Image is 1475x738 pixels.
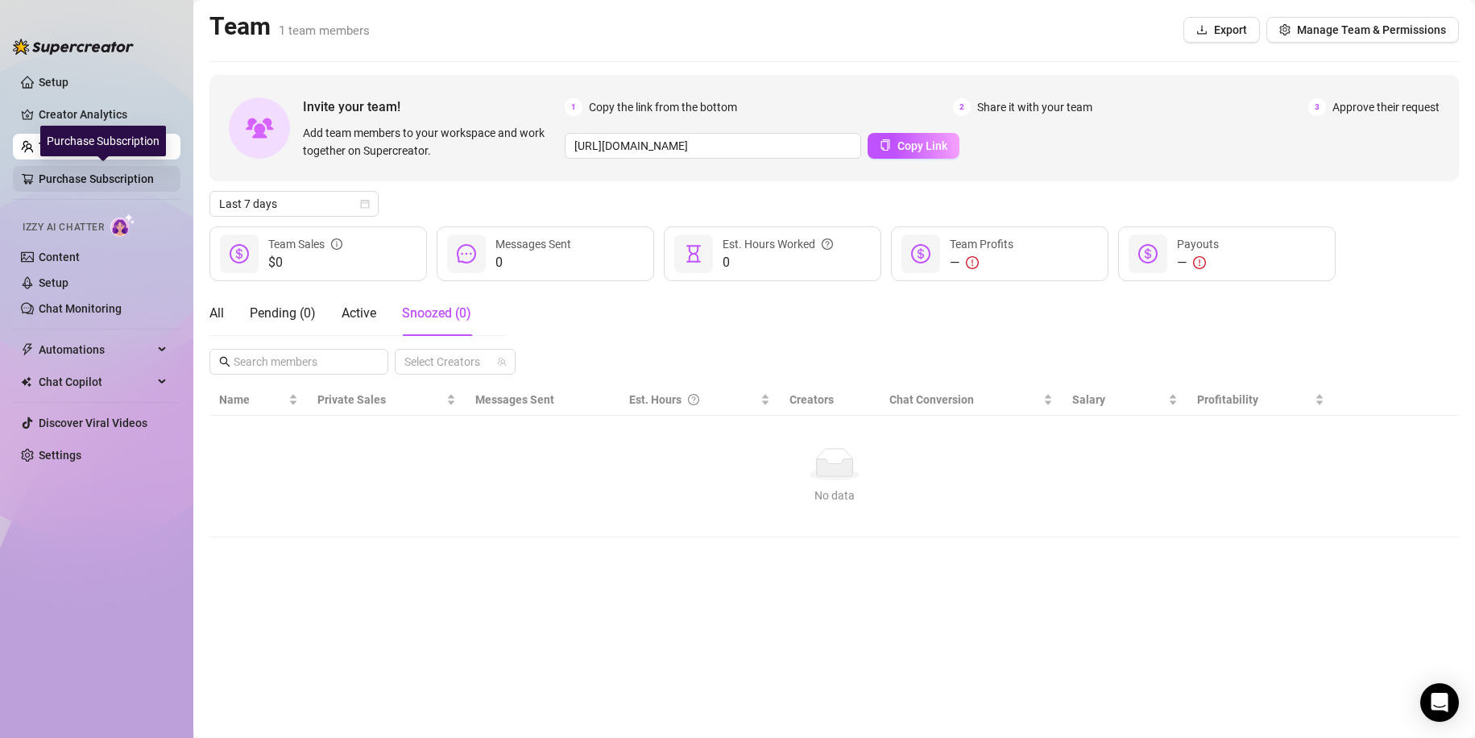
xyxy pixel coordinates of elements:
[688,391,699,408] span: question-circle
[1072,393,1105,406] span: Salary
[209,304,224,323] div: All
[268,235,342,253] div: Team Sales
[331,235,342,253] span: info-circle
[226,487,1443,504] div: No data
[780,384,880,416] th: Creators
[303,97,565,117] span: Invite your team!
[953,98,971,116] span: 2
[317,393,386,406] span: Private Sales
[1193,256,1206,269] span: exclamation-circle
[868,133,959,159] button: Copy Link
[950,253,1013,272] div: —
[1420,683,1459,722] div: Open Intercom Messenger
[21,376,31,388] img: Chat Copilot
[219,192,369,216] span: Last 7 days
[880,139,891,151] span: copy
[684,244,703,263] span: hourglass
[39,76,68,89] a: Setup
[268,253,342,272] span: $0
[897,139,947,152] span: Copy Link
[110,214,135,237] img: AI Chatter
[889,393,974,406] span: Chat Conversion
[497,357,507,367] span: team
[342,305,376,321] span: Active
[39,302,122,315] a: Chat Monitoring
[1297,23,1446,36] span: Manage Team & Permissions
[39,276,68,289] a: Setup
[13,39,134,55] img: logo-BBDzfeDw.svg
[475,393,554,406] span: Messages Sent
[1177,238,1219,251] span: Payouts
[723,253,833,272] span: 0
[1177,253,1219,272] div: —
[250,304,316,323] div: Pending ( 0 )
[234,353,366,371] input: Search members
[40,126,166,156] div: Purchase Subscription
[822,235,833,253] span: question-circle
[39,369,153,395] span: Chat Copilot
[303,124,558,160] span: Add team members to your workspace and work together on Supercreator.
[966,256,979,269] span: exclamation-circle
[39,251,80,263] a: Content
[219,391,285,408] span: Name
[39,337,153,363] span: Automations
[209,384,308,416] th: Name
[1279,24,1291,35] span: setting
[1183,17,1260,43] button: Export
[230,244,249,263] span: dollar-circle
[1214,23,1247,36] span: Export
[279,23,370,38] span: 1 team members
[1332,98,1440,116] span: Approve their request
[1266,17,1459,43] button: Manage Team & Permissions
[23,220,104,235] span: Izzy AI Chatter
[402,305,471,321] span: Snoozed ( 0 )
[723,235,833,253] div: Est. Hours Worked
[209,11,370,42] h2: Team
[589,98,737,116] span: Copy the link from the bottom
[39,166,168,192] a: Purchase Subscription
[219,356,230,367] span: search
[1138,244,1158,263] span: dollar-circle
[39,449,81,462] a: Settings
[977,98,1092,116] span: Share it with your team
[495,253,571,272] span: 0
[360,199,370,209] span: calendar
[457,244,476,263] span: message
[21,343,34,356] span: thunderbolt
[911,244,930,263] span: dollar-circle
[1308,98,1326,116] span: 3
[629,391,757,408] div: Est. Hours
[39,102,168,127] a: Creator Analytics
[39,140,118,153] a: Team Analytics
[39,417,147,429] a: Discover Viral Videos
[565,98,582,116] span: 1
[950,238,1013,251] span: Team Profits
[495,238,571,251] span: Messages Sent
[1196,24,1208,35] span: download
[1197,393,1258,406] span: Profitability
